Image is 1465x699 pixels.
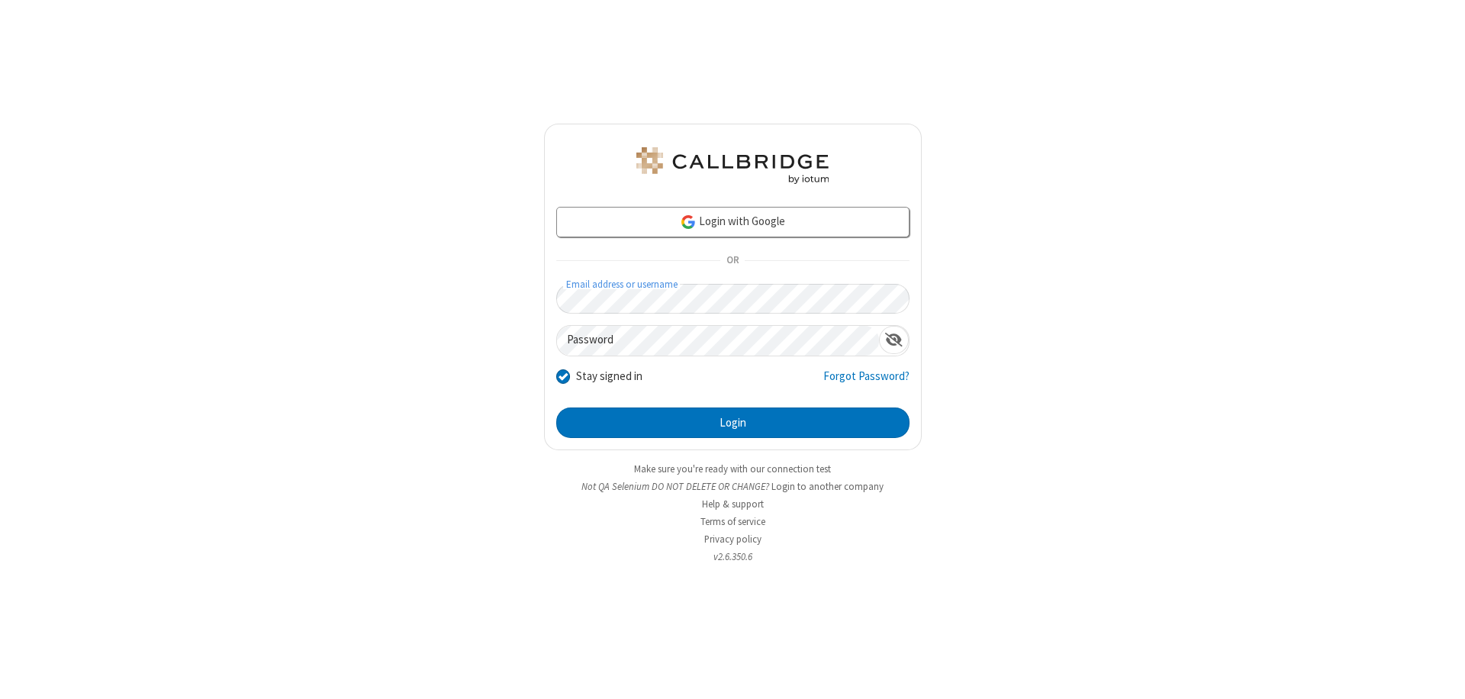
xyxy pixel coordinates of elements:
label: Stay signed in [576,368,642,385]
img: QA Selenium DO NOT DELETE OR CHANGE [633,147,832,184]
span: OR [720,250,745,272]
button: Login to another company [771,479,884,494]
a: Forgot Password? [823,368,910,397]
a: Help & support [702,498,764,511]
a: Privacy policy [704,533,761,546]
img: google-icon.png [680,214,697,230]
button: Login [556,407,910,438]
a: Make sure you're ready with our connection test [634,462,831,475]
a: Login with Google [556,207,910,237]
input: Password [557,326,879,356]
li: Not QA Selenium DO NOT DELETE OR CHANGE? [544,479,922,494]
li: v2.6.350.6 [544,549,922,564]
a: Terms of service [700,515,765,528]
input: Email address or username [556,284,910,314]
div: Show password [879,326,909,354]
